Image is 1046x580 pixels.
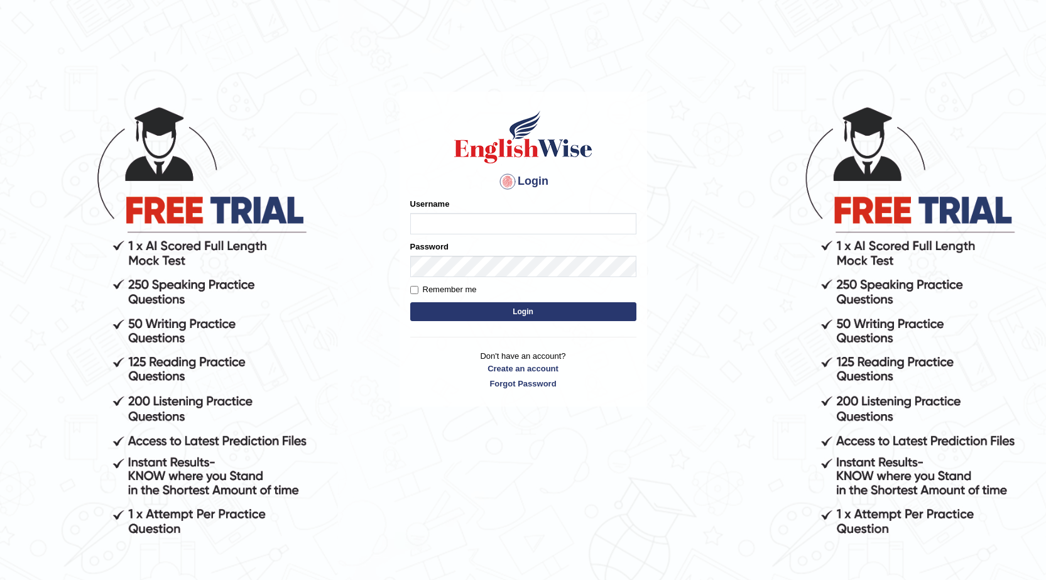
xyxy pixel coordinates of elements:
[410,302,636,321] button: Login
[410,378,636,390] a: Forgot Password
[410,286,418,294] input: Remember me
[410,241,449,253] label: Password
[410,172,636,192] h4: Login
[410,283,477,296] label: Remember me
[410,350,636,389] p: Don't have an account?
[410,198,450,210] label: Username
[452,109,595,165] img: Logo of English Wise sign in for intelligent practice with AI
[410,363,636,375] a: Create an account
